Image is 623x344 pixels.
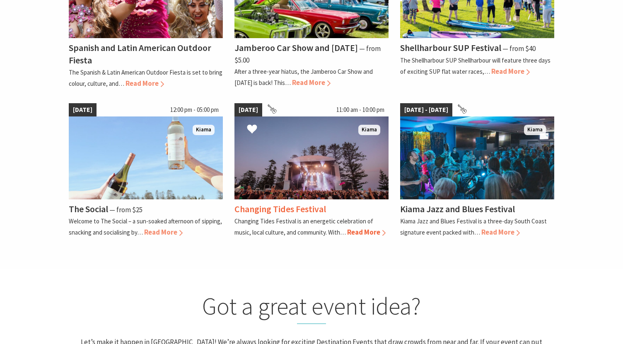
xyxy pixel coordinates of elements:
[234,203,326,215] h4: Changing Tides Festival
[400,103,554,238] a: [DATE] - [DATE] Kiama Bowling Club Kiama Kiama Jazz and Blues Festival Kiama Jazz and Blues Festi...
[491,67,530,76] span: Read More
[234,103,389,238] a: [DATE] 11:00 am - 10:00 pm Changing Tides Main Stage Kiama Changing Tides Festival Changing Tides...
[400,203,515,215] h4: Kiama Jazz and Blues Festival
[347,228,386,237] span: Read More
[234,217,373,236] p: Changing Tides Festival is an energetic celebration of music, local culture, and community. With…
[502,44,536,53] span: ⁠— from $40
[400,42,501,53] h4: Shellharbour SUP Festival
[400,103,452,116] span: [DATE] - [DATE]
[332,103,389,116] span: 11:00 am - 10:00 pm
[234,103,262,116] span: [DATE]
[109,205,142,214] span: ⁠— from $25
[144,228,183,237] span: Read More
[69,42,211,65] h4: Spanish and Latin American Outdoor Fiesta
[234,42,358,53] h4: Jamberoo Car Show and [DATE]
[69,203,108,215] h4: The Social
[481,228,520,237] span: Read More
[193,125,215,135] span: Kiama
[69,68,222,87] p: The Spanish & Latin American Outdoor Fiesta is set to bring colour, culture, and…
[234,116,389,199] img: Changing Tides Main Stage
[69,103,223,238] a: [DATE] 12:00 pm - 05:00 pm The Social Kiama The Social ⁠— from $25 Welcome to The Social – a sun-...
[69,217,222,236] p: Welcome to The Social – a sun-soaked afternoon of sipping, snacking and socialising by…
[400,56,551,75] p: The Shellharbour SUP Shellharbour will feature three days of exciting SUP flat water races,…
[166,103,223,116] span: 12:00 pm - 05:00 pm
[358,125,380,135] span: Kiama
[292,78,331,87] span: Read More
[234,44,381,64] span: ⁠— from $5.00
[66,292,557,324] h2: Got a great event idea?
[239,116,266,144] button: Click to Favourite Changing Tides Festival
[69,116,223,199] img: The Social
[69,103,97,116] span: [DATE]
[400,116,554,199] img: Kiama Bowling Club
[400,217,547,236] p: Kiama Jazz and Blues Festival is a three-day South Coast signature event packed with…
[234,68,373,87] p: After a three-year hiatus, the Jamberoo Car Show and [DATE] is back! This…
[126,79,164,88] span: Read More
[524,125,546,135] span: Kiama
